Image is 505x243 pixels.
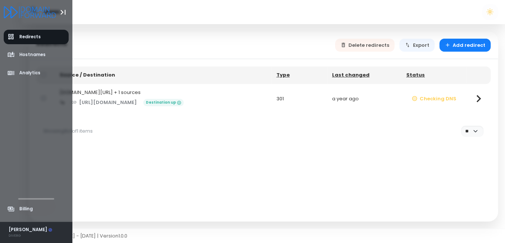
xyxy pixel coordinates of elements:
[143,99,184,106] span: Destination up
[272,67,327,84] th: Type
[4,48,69,62] a: Hostnames
[272,84,327,114] td: 301
[9,227,53,233] div: [PERSON_NAME]
[9,233,53,238] div: DIVERG
[401,67,467,84] th: Status
[60,89,267,96] div: [DOMAIN_NAME][URL] + 1 sources
[4,202,69,216] a: Billing
[406,92,462,105] button: Checking DNS
[461,126,483,136] select: Per
[439,39,491,52] button: Add redirect
[66,96,142,109] a: [URL][DOMAIN_NAME]
[4,30,69,44] a: Redirects
[55,67,272,84] th: Source / Destination
[19,206,33,212] span: Billing
[19,70,40,76] span: Analytics
[19,34,41,40] span: Redirects
[4,66,69,80] a: Analytics
[327,84,401,114] td: a year ago
[327,67,401,84] th: Last changed
[4,7,56,17] a: Logo
[29,232,127,239] span: Copyright © [DATE] - [DATE] | Version 1.0.0
[19,52,46,58] span: Hostnames
[56,5,70,19] button: Toggle Aside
